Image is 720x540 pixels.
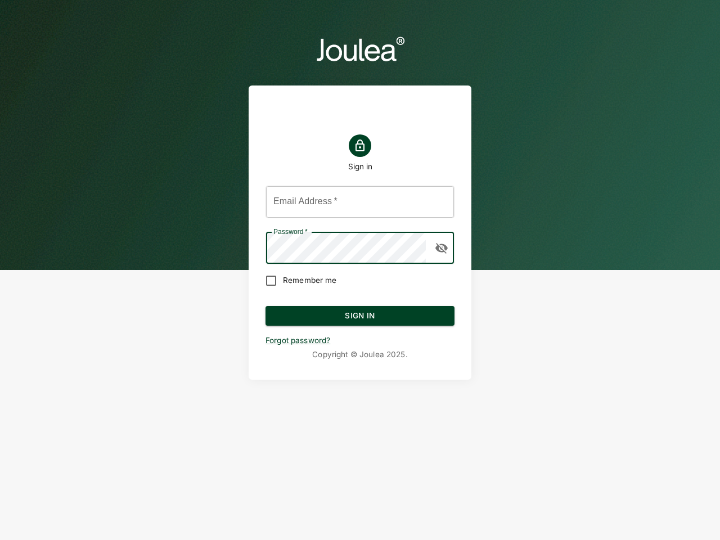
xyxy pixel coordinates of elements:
button: Sign In [265,306,454,326]
img: logo [315,34,405,63]
p: Copyright © Joulea 2025 . [265,349,454,360]
span: Remember me [283,274,336,286]
a: Forgot password? [265,336,330,345]
h1: Sign in [348,161,372,172]
label: Password [273,227,308,236]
